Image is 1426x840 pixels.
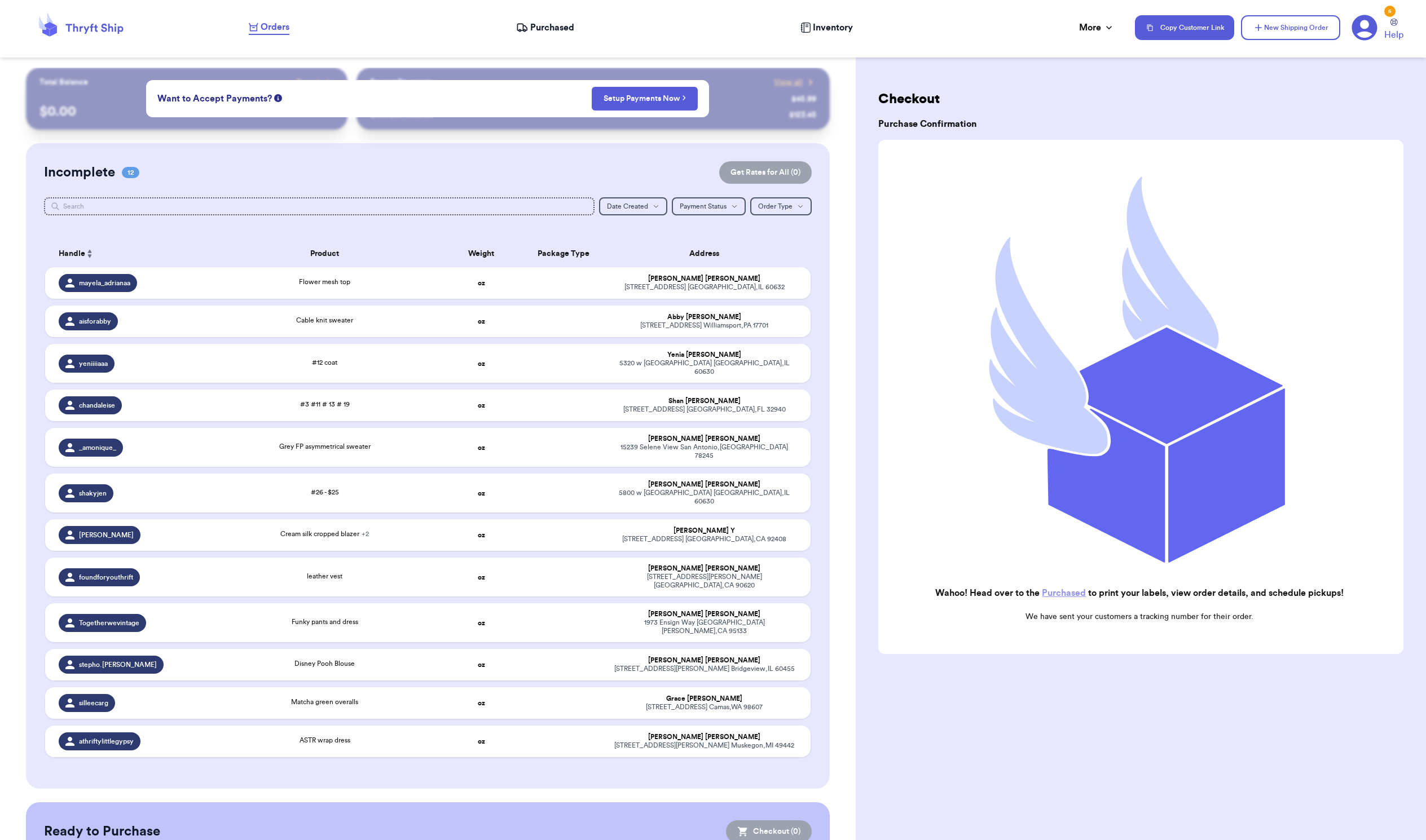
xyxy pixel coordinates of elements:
strong: oz [478,402,485,409]
strong: oz [478,532,485,538]
span: Payment Status [680,203,727,210]
div: [STREET_ADDRESS] Camas , WA 98607 [611,703,797,711]
p: Total Balance [39,77,88,88]
a: Setup Payments Now [604,93,686,104]
th: Weight [440,240,522,267]
button: Copy Customer Link [1135,15,1234,40]
a: Help [1384,19,1403,42]
strong: oz [478,318,485,325]
th: Address [605,240,811,267]
strong: oz [478,444,485,451]
div: [PERSON_NAME] [PERSON_NAME] [611,656,797,665]
span: mayela_adrianaa [79,278,130,288]
span: + 2 [362,530,369,537]
div: Grace [PERSON_NAME] [611,695,797,703]
div: More [1079,21,1115,34]
div: 5800 w [GEOGRAPHIC_DATA] [GEOGRAPHIC_DATA] , IL 60630 [611,489,797,506]
div: 1973 Ensign Way [GEOGRAPHIC_DATA][PERSON_NAME] , CA 95133 [611,618,797,635]
button: Date Created [599,197,667,215]
span: #3 #11 # 13 # 19 [300,401,350,408]
span: Purchased [530,21,574,34]
span: #12 coat [312,359,337,366]
div: [STREET_ADDRESS] [GEOGRAPHIC_DATA] , CA 92408 [611,535,797,543]
strong: oz [478,738,485,745]
button: Sort ascending [85,247,94,260]
span: _amonique_ [79,443,116,452]
strong: oz [478,620,485,626]
span: Grey FP asymmetrical sweater [279,443,371,450]
h3: Purchase Confirmation [878,117,1403,131]
strong: oz [478,360,485,367]
span: Matcha green overalls [291,698,358,705]
div: 15239 Selene View San Antonio , [GEOGRAPHIC_DATA] 78245 [611,443,797,460]
span: 12 [122,167,139,178]
span: aisforabby [79,317,111,326]
span: Order Type [758,203,793,210]
a: Orders [249,20,289,35]
span: View all [774,77,803,88]
div: [PERSON_NAME] Y [611,527,797,535]
a: Inventory [800,21,853,34]
div: [PERSON_NAME] [PERSON_NAME] [611,435,797,443]
div: [STREET_ADDRESS][PERSON_NAME] Bridgeview , IL 60455 [611,665,797,673]
p: $ 0.00 [39,103,334,121]
div: [PERSON_NAME] [PERSON_NAME] [611,564,797,573]
strong: oz [478,661,485,668]
button: Setup Payments Now [592,87,698,110]
input: Search [44,197,595,215]
div: Abby [PERSON_NAME] [611,313,797,321]
div: [PERSON_NAME] [PERSON_NAME] [611,480,797,489]
div: [PERSON_NAME] [PERSON_NAME] [611,275,797,283]
strong: oz [478,280,485,286]
button: Get Rates for All (0) [719,161,812,184]
a: View all [774,77,816,88]
a: 5 [1352,15,1377,41]
div: [STREET_ADDRESS][PERSON_NAME] [GEOGRAPHIC_DATA] , CA 90620 [611,573,797,590]
span: shakyjen [79,489,107,498]
span: ASTR wrap dress [300,737,350,744]
div: Shan [PERSON_NAME] [611,397,797,405]
button: Payment Status [672,197,746,215]
a: Purchased [1042,589,1086,598]
span: Date Created [607,203,648,210]
h2: Incomplete [44,163,115,182]
span: Inventory [813,21,853,34]
span: Want to Accept Payments? [157,92,272,105]
a: Payout [296,77,334,88]
span: Togetherwevintage [79,618,139,627]
div: [STREET_ADDRESS] [GEOGRAPHIC_DATA] , FL 32940 [611,405,797,414]
span: [PERSON_NAME] [79,530,134,540]
span: Payout [296,77,320,88]
span: stepho.[PERSON_NAME] [79,660,157,669]
div: [STREET_ADDRESS][PERSON_NAME] Muskegon , MI 49442 [611,741,797,750]
div: $ 45.99 [791,94,816,105]
span: leather vest [307,573,342,580]
strong: oz [478,574,485,581]
span: #26 - $25 [311,489,339,496]
a: Purchased [516,21,574,34]
h2: Wahoo! Head over to the to print your labels, view order details, and schedule pickups! [887,586,1392,600]
span: Flower mesh top [299,278,350,285]
div: [PERSON_NAME] [PERSON_NAME] [611,733,797,741]
strong: oz [478,700,485,706]
p: We have sent your customers a tracking number for their order. [887,611,1392,622]
span: Cream silk cropped blazer [280,530,369,537]
span: chandaleise [79,401,115,410]
div: [PERSON_NAME] [PERSON_NAME] [611,610,797,618]
div: Yenia [PERSON_NAME] [611,351,797,359]
span: Orders [261,20,289,34]
div: $ 123.45 [789,109,816,121]
span: yeniiiiaaa [79,359,108,368]
p: Recent Payments [370,77,433,88]
strong: oz [478,490,485,497]
span: Cable knit sweater [296,317,353,324]
div: [STREET_ADDRESS] Williamsport , PA 17701 [611,321,797,330]
span: Disney Pooh Blouse [294,660,355,667]
span: Help [1384,28,1403,42]
span: foundforyouthrift [79,573,133,582]
div: 5320 w [GEOGRAPHIC_DATA] [GEOGRAPHIC_DATA] , IL 60630 [611,359,797,376]
h2: Checkout [878,90,1403,108]
div: [STREET_ADDRESS] [GEOGRAPHIC_DATA] , IL 60632 [611,283,797,291]
th: Package Type [522,240,605,267]
button: Order Type [750,197,812,215]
